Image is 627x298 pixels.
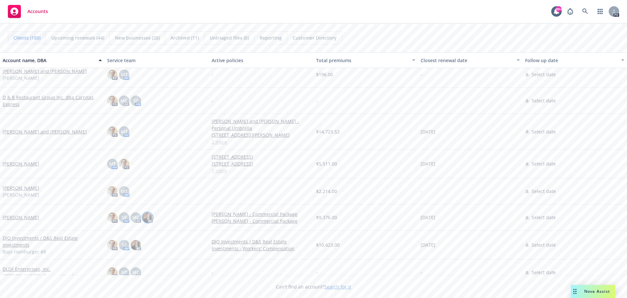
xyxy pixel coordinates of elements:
[209,52,313,68] button: Active policies
[421,188,422,195] span: -
[421,269,422,276] span: -
[212,269,213,276] span: -
[316,57,408,64] div: Total premiums
[142,212,153,223] img: photo
[212,238,311,252] a: DJO Investments / D&S Real Estate Investments - Workers' Compensation
[212,138,311,145] a: 2 more
[525,57,617,64] div: Follow up date
[532,214,556,221] span: Select date
[293,34,337,41] span: Customer Directory
[418,52,522,68] button: Closest renewal date
[107,96,118,106] img: photo
[115,34,160,41] span: New businesses (20)
[532,128,556,135] span: Select date
[584,289,610,294] span: Nova Assist
[119,159,129,169] img: photo
[316,241,340,248] span: $10,423.00
[3,248,46,255] span: Boys Hamburger #8
[532,160,556,167] span: Select date
[556,6,562,12] div: 99+
[121,71,128,78] span: MT
[421,241,435,248] span: [DATE]
[210,34,249,41] span: Untriaged files (0)
[3,191,39,198] span: [PERSON_NAME]
[421,97,422,104] span: -
[3,184,39,191] a: [PERSON_NAME]
[13,34,40,41] span: Clients (150)
[571,285,615,298] button: Nova Assist
[316,71,333,78] span: $196.00
[212,167,311,174] a: 1 more
[3,160,39,167] a: [PERSON_NAME]
[3,214,39,221] a: [PERSON_NAME]
[3,128,87,135] a: [PERSON_NAME] and [PERSON_NAME]
[104,52,209,68] button: Service team
[212,153,311,160] a: [STREET_ADDRESS]
[421,214,435,221] span: [DATE]
[316,214,337,221] span: $9,376.00
[260,34,282,41] span: Reporting
[131,240,141,250] img: photo
[3,57,95,64] div: Account name, DBA
[316,188,337,195] span: $2,214.00
[276,283,351,290] span: Can't find an account?
[51,34,104,41] span: Upcoming renewals (44)
[421,160,435,167] span: [DATE]
[121,97,128,104] span: MC
[121,128,128,135] span: MT
[27,9,48,14] span: Accounts
[3,68,87,75] a: [PERSON_NAME] and [PERSON_NAME]
[107,240,118,250] img: photo
[421,57,513,64] div: Closest renewal date
[212,118,311,131] a: [PERSON_NAME] and [PERSON_NAME] - Personal Umbrella
[522,52,627,68] button: Follow up date
[579,5,592,18] a: Search
[564,5,577,18] a: Report a Bug
[212,97,213,104] span: -
[132,214,139,221] span: MC
[421,128,435,135] span: [DATE]
[121,269,127,276] span: NT
[316,269,318,276] span: -
[3,75,39,81] span: [PERSON_NAME]
[107,267,118,278] img: photo
[107,186,118,197] img: photo
[313,52,418,68] button: Total premiums
[3,235,102,248] a: DJO Investments / D&S Real Estate Investments
[532,188,556,195] span: Select date
[3,272,89,279] span: [PERSON_NAME]'s Famous Hamburgers
[571,285,579,298] div: Drag to move
[109,160,116,167] span: MT
[122,241,127,248] span: SF
[107,69,118,80] img: photo
[324,284,351,290] a: Search for it
[107,126,118,137] img: photo
[3,266,51,272] a: DLDF Enterprises, Inc.
[107,212,118,223] img: photo
[316,128,340,135] span: $14,723.52
[121,188,128,195] span: MT
[122,214,127,221] span: SF
[212,218,311,224] a: [PERSON_NAME] - Commercial Package
[212,71,213,78] span: -
[170,34,199,41] span: Archived (11)
[212,57,311,64] div: Active policies
[532,269,556,276] span: Select date
[134,97,138,104] span: SF
[212,131,311,138] a: [STREET_ADDRESS][PERSON_NAME]
[3,94,102,108] a: D & B Restaurant Group Inc. dba Carnitas Express
[532,97,556,104] span: Select date
[212,188,213,195] span: -
[132,269,139,276] span: MC
[316,160,337,167] span: $5,511.00
[594,5,607,18] a: Switch app
[212,211,311,218] a: [PERSON_NAME] - Commercial Package
[212,160,311,167] a: [STREET_ADDRESS]
[5,2,51,21] a: Accounts
[421,71,422,78] span: -
[532,241,556,248] span: Select date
